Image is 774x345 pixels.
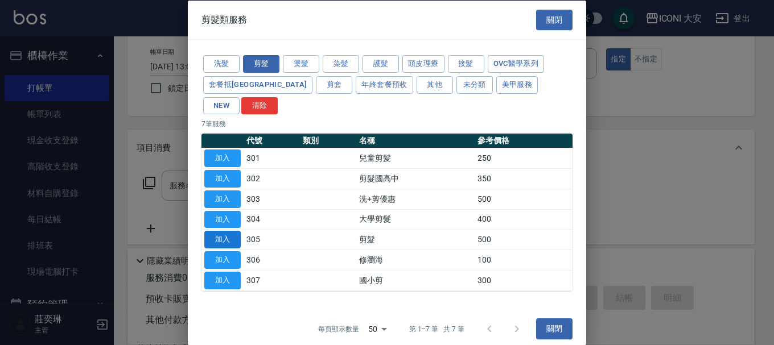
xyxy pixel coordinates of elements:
[356,189,475,209] td: 洗+剪優惠
[475,168,573,189] td: 350
[204,251,241,269] button: 加入
[475,270,573,290] td: 300
[356,270,475,290] td: 國小剪
[456,76,493,93] button: 未分類
[475,134,573,148] th: 參考價格
[204,231,241,248] button: 加入
[356,168,475,189] td: 剪髮國高中
[203,76,312,93] button: 套餐抵[GEOGRAPHIC_DATA]
[356,148,475,168] td: 兒童剪髪
[244,134,300,148] th: 代號
[364,313,391,344] div: 50
[356,209,475,230] td: 大學剪髮
[475,189,573,209] td: 500
[536,9,573,30] button: 關閉
[244,229,300,250] td: 305
[201,119,573,129] p: 7 筆服務
[241,97,278,114] button: 清除
[417,76,453,93] button: 其他
[203,55,240,73] button: 洗髮
[496,76,538,93] button: 美甲服務
[244,209,300,230] td: 304
[244,270,300,290] td: 307
[204,271,241,289] button: 加入
[204,149,241,167] button: 加入
[356,250,475,270] td: 修瀏海
[203,97,240,114] button: NEW
[204,210,241,228] button: 加入
[475,148,573,168] td: 250
[356,229,475,250] td: 剪髮
[316,76,352,93] button: 剪套
[488,55,545,73] button: ovc醫學系列
[402,55,444,73] button: 頭皮理療
[475,250,573,270] td: 100
[244,168,300,189] td: 302
[448,55,484,73] button: 接髮
[300,134,356,148] th: 類別
[323,55,359,73] button: 染髮
[204,190,241,207] button: 加入
[356,76,413,93] button: 年終套餐預收
[244,250,300,270] td: 306
[536,318,573,339] button: 關閉
[201,14,247,25] span: 剪髮類服務
[204,170,241,188] button: 加入
[318,323,359,334] p: 每頁顯示數量
[475,229,573,250] td: 500
[356,134,475,148] th: 名稱
[283,55,319,73] button: 燙髮
[243,55,279,73] button: 剪髮
[409,323,464,334] p: 第 1–7 筆 共 7 筆
[244,189,300,209] td: 303
[363,55,399,73] button: 護髮
[244,148,300,168] td: 301
[475,209,573,230] td: 400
